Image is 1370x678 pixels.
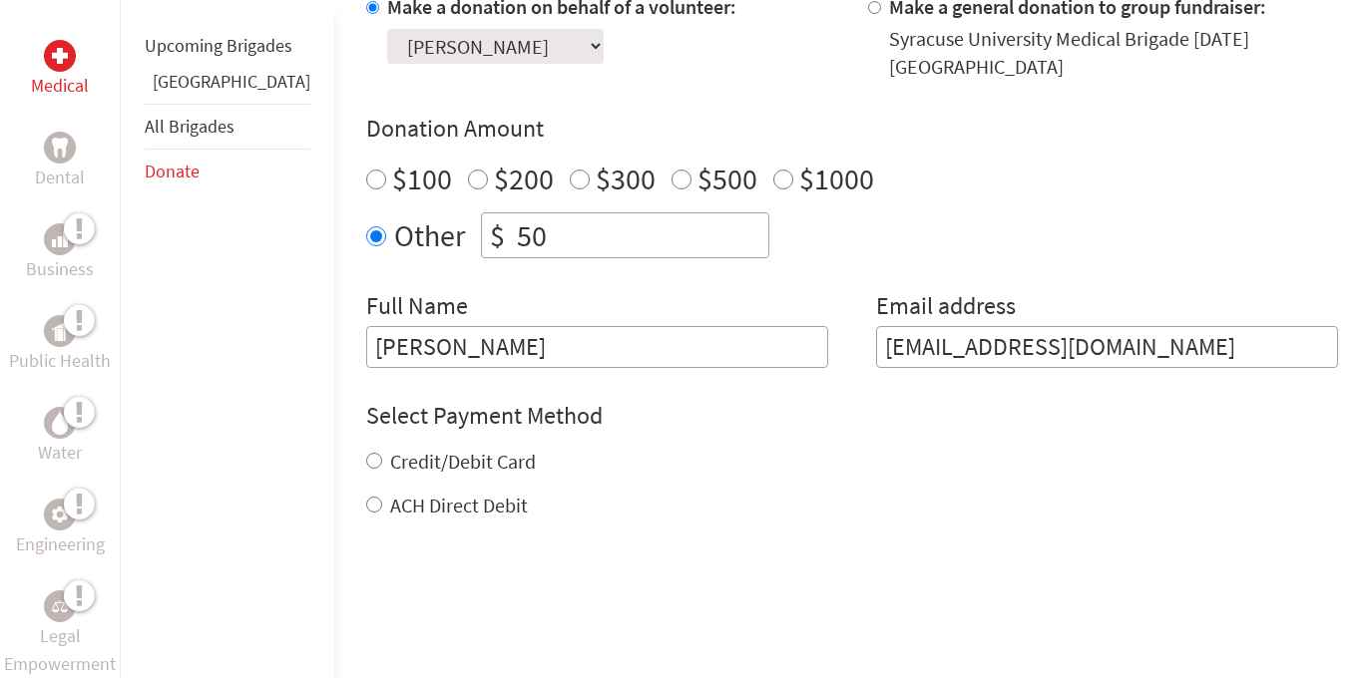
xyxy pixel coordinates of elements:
[390,449,536,474] label: Credit/Debit Card
[799,160,874,197] label: $1000
[52,411,68,434] img: Water
[44,590,76,622] div: Legal Empowerment
[52,138,68,157] img: Dental
[38,439,82,467] p: Water
[31,40,89,100] a: MedicalMedical
[697,160,757,197] label: $500
[44,407,76,439] div: Water
[145,24,310,68] li: Upcoming Brigades
[390,493,528,517] label: ACH Direct Debit
[394,212,465,258] label: Other
[145,34,292,57] a: Upcoming Brigades
[494,160,554,197] label: $200
[366,326,828,368] input: Enter Full Name
[31,72,89,100] p: Medical
[9,347,111,375] p: Public Health
[4,622,116,678] p: Legal Empowerment
[9,315,111,375] a: Public HealthPublic Health
[44,132,76,164] div: Dental
[26,255,94,283] p: Business
[876,326,1338,368] input: Your Email
[366,559,670,637] iframe: reCAPTCHA
[153,70,310,93] a: [GEOGRAPHIC_DATA]
[366,400,1338,432] h4: Select Payment Method
[52,507,68,522] img: Engineering
[44,223,76,255] div: Business
[145,104,310,150] li: All Brigades
[366,113,1338,145] h4: Donation Amount
[52,48,68,64] img: Medical
[482,213,513,257] div: $
[44,499,76,530] div: Engineering
[145,68,310,104] li: Panama
[52,321,68,341] img: Public Health
[513,213,768,257] input: Enter Amount
[44,40,76,72] div: Medical
[366,290,468,326] label: Full Name
[35,132,85,191] a: DentalDental
[52,231,68,247] img: Business
[16,530,105,558] p: Engineering
[26,223,94,283] a: BusinessBusiness
[889,25,1338,81] div: Syracuse University Medical Brigade [DATE] [GEOGRAPHIC_DATA]
[145,160,200,182] a: Donate
[4,590,116,678] a: Legal EmpowermentLegal Empowerment
[596,160,656,197] label: $300
[38,407,82,467] a: WaterWater
[876,290,1016,326] label: Email address
[52,600,68,612] img: Legal Empowerment
[392,160,452,197] label: $100
[44,315,76,347] div: Public Health
[16,499,105,558] a: EngineeringEngineering
[35,164,85,191] p: Dental
[145,150,310,193] li: Donate
[145,115,234,138] a: All Brigades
